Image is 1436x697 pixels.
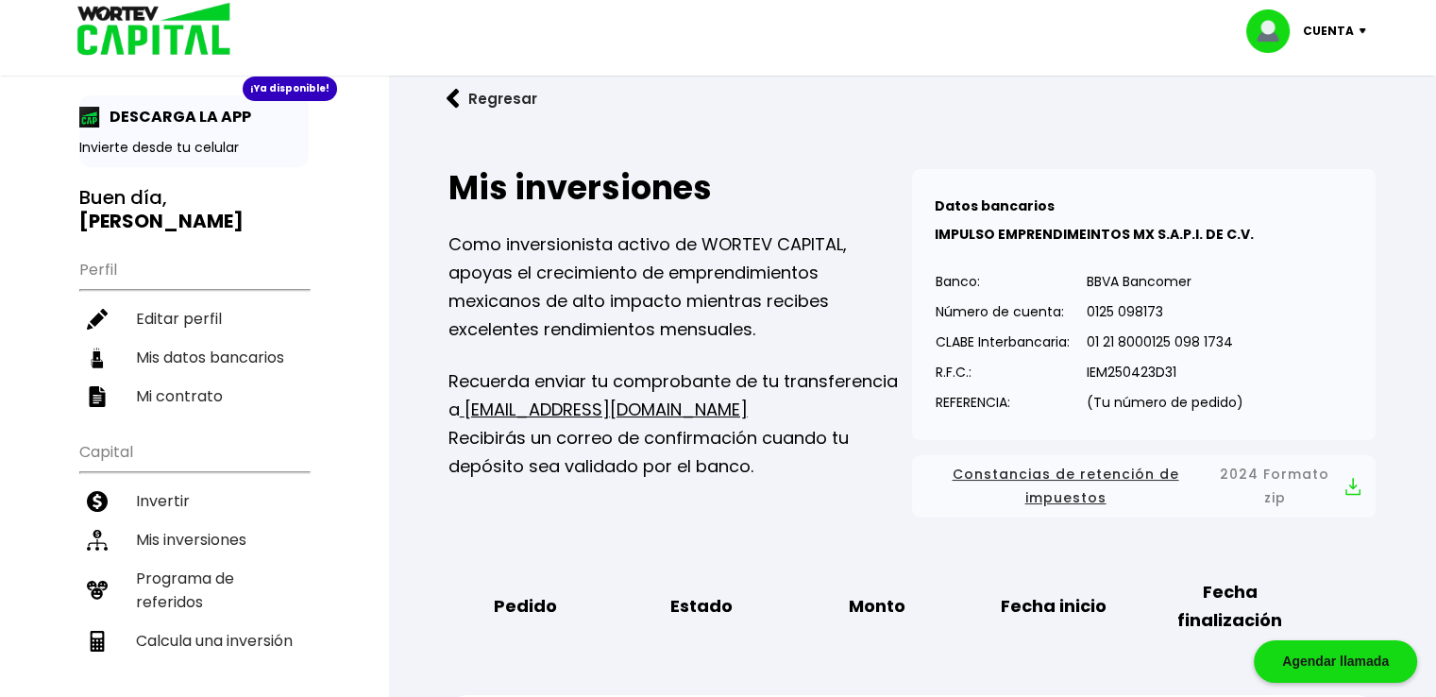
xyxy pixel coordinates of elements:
div: ¡Ya disponible! [243,76,337,101]
img: inversiones-icon.6695dc30.svg [87,530,108,551]
p: Número de cuenta: [936,297,1070,326]
b: Datos bancarios [935,196,1055,215]
p: (Tu número de pedido) [1087,388,1243,416]
b: Monto [849,592,905,620]
img: icon-down [1354,28,1379,34]
a: Editar perfil [79,299,309,338]
span: Constancias de retención de impuestos [927,463,1204,510]
img: calculadora-icon.17d418c4.svg [87,631,108,652]
b: [PERSON_NAME] [79,208,244,234]
p: IEM250423D31 [1087,358,1243,386]
b: Fecha inicio [1001,592,1107,620]
ul: Perfil [79,248,309,416]
p: CLABE Interbancaria: [936,328,1070,356]
p: Banco: [936,267,1070,296]
div: Agendar llamada [1254,640,1417,683]
b: IMPULSO EMPRENDIMEINTOS MX S.A.P.I. DE C.V. [935,225,1254,244]
img: app-icon [79,107,100,127]
a: Mi contrato [79,377,309,416]
img: editar-icon.952d3147.svg [87,309,108,330]
p: Recuerda enviar tu comprobante de tu transferencia a Recibirás un correo de confirmación cuando t... [448,367,912,481]
p: 01 21 8000125 098 1734 [1087,328,1243,356]
button: Constancias de retención de impuestos2024 Formato zip [927,463,1360,510]
p: Como inversionista activo de WORTEV CAPITAL, apoyas el crecimiento de emprendimientos mexicanos d... [448,230,912,344]
img: invertir-icon.b3b967d7.svg [87,491,108,512]
b: Pedido [493,592,556,620]
a: Mis inversiones [79,520,309,559]
img: profile-image [1246,9,1303,53]
img: contrato-icon.f2db500c.svg [87,386,108,407]
h3: Buen día, [79,186,309,233]
b: Fecha finalización [1156,578,1304,635]
h2: Mis inversiones [448,169,912,207]
p: DESCARGA LA APP [100,105,251,128]
b: Estado [670,592,733,620]
img: flecha izquierda [447,89,460,109]
p: Cuenta [1303,17,1354,45]
img: recomiendanos-icon.9b8e9327.svg [87,580,108,601]
a: flecha izquierdaRegresar [418,74,1406,124]
a: [EMAIL_ADDRESS][DOMAIN_NAME] [460,398,748,421]
a: Invertir [79,482,309,520]
a: Mis datos bancarios [79,338,309,377]
p: Invierte desde tu celular [79,138,309,158]
a: Programa de referidos [79,559,309,621]
button: Regresar [418,74,566,124]
img: datos-icon.10cf9172.svg [87,348,108,368]
a: Calcula una inversión [79,621,309,660]
p: BBVA Bancomer [1087,267,1243,296]
p: 0125 098173 [1087,297,1243,326]
p: R.F.C.: [936,358,1070,386]
p: REFERENCIA: [936,388,1070,416]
